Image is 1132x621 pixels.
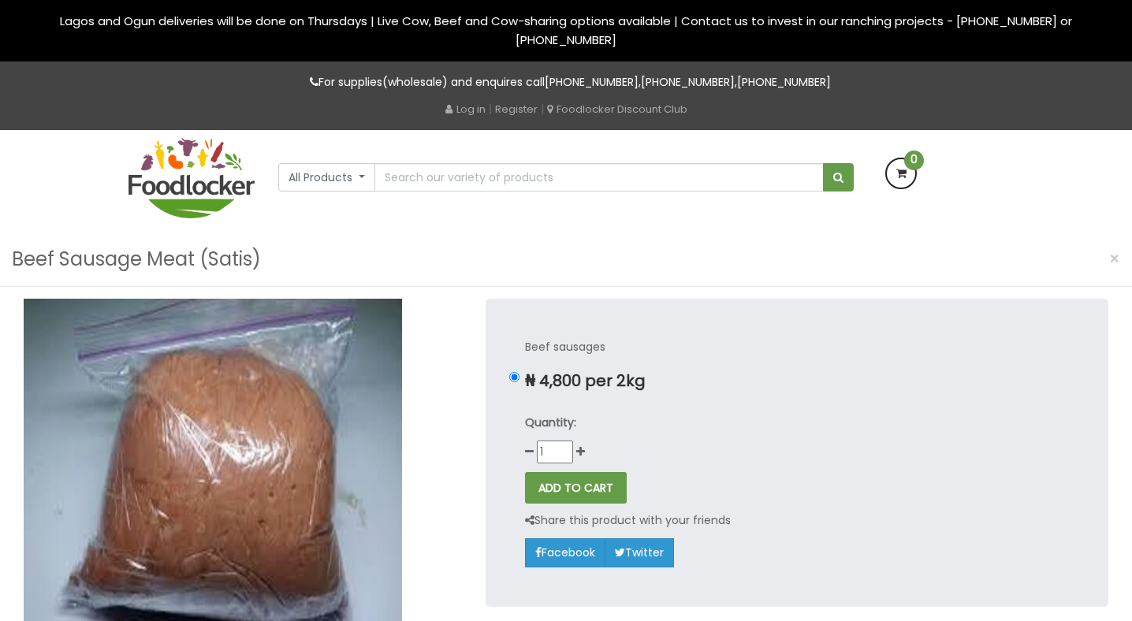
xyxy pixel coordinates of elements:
[545,74,639,90] a: [PHONE_NUMBER]
[1109,247,1120,270] span: ×
[737,74,831,90] a: [PHONE_NUMBER]
[128,73,1004,91] p: For supplies(wholesale) and enquires call , ,
[525,338,1069,356] p: Beef sausages
[541,101,544,117] span: |
[525,372,1069,390] p: ₦ 4,800 per 2kg
[525,538,605,567] a: Facebook
[525,472,627,504] button: ADD TO CART
[374,163,824,192] input: Search our variety of products
[489,101,492,117] span: |
[605,538,674,567] a: Twitter
[278,163,375,192] button: All Products
[1101,243,1128,275] button: Close
[12,244,261,274] h3: Beef Sausage Meat (Satis)
[525,415,576,430] strong: Quantity:
[495,102,538,117] a: Register
[128,138,255,218] img: FoodLocker
[547,102,687,117] a: Foodlocker Discount Club
[445,102,486,117] a: Log in
[509,372,519,382] input: ₦ 4,800 per 2kg
[904,151,924,170] span: 0
[60,13,1072,48] span: Lagos and Ogun deliveries will be done on Thursdays | Live Cow, Beef and Cow-sharing options avai...
[641,74,735,90] a: [PHONE_NUMBER]
[525,511,731,530] p: Share this product with your friends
